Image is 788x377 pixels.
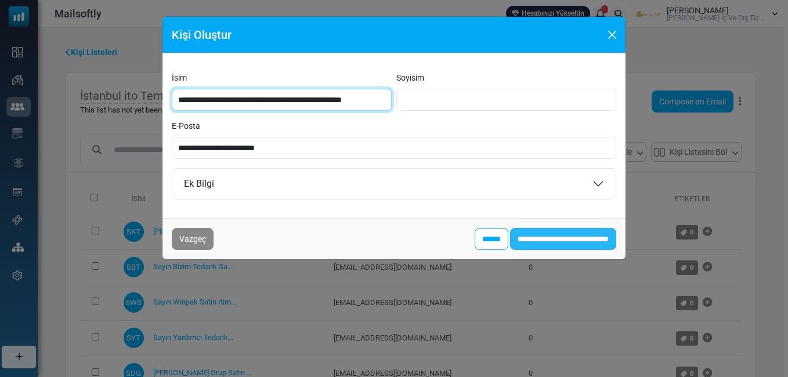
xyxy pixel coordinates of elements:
label: Soyisim [396,72,424,84]
button: Vazgeç [172,228,214,250]
label: E-Posta [172,120,200,132]
button: Ek Bilgi [172,169,616,199]
h5: Kişi Oluştur [172,26,232,43]
button: Close [603,26,621,43]
label: İsim [172,72,187,84]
